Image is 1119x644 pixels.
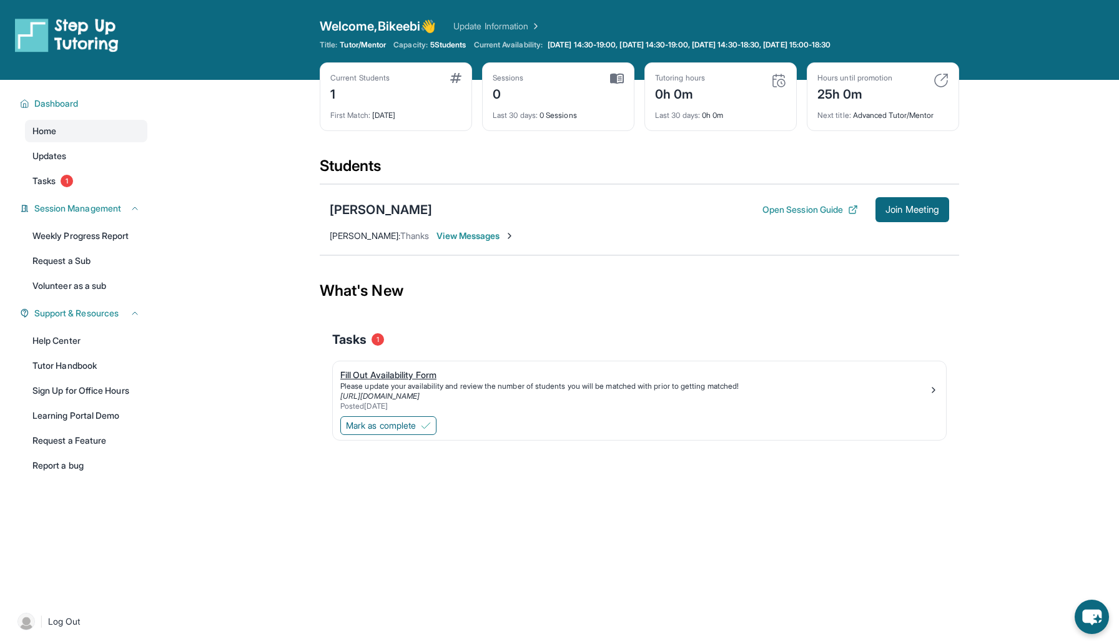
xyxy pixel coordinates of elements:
[545,40,833,50] a: [DATE] 14:30-19:00, [DATE] 14:30-19:00, [DATE] 14:30-18:30, [DATE] 15:00-18:30
[25,225,147,247] a: Weekly Progress Report
[771,73,786,88] img: card
[320,40,337,50] span: Title:
[29,202,140,215] button: Session Management
[29,97,140,110] button: Dashboard
[934,73,949,88] img: card
[430,40,466,50] span: 5 Students
[17,613,35,630] img: user-img
[34,97,79,110] span: Dashboard
[25,170,147,192] a: Tasks1
[655,73,705,83] div: Tutoring hours
[493,103,624,120] div: 0 Sessions
[330,110,370,120] span: First Match :
[817,73,892,83] div: Hours until promotion
[453,20,541,32] a: Update Information
[340,369,929,381] div: Fill Out Availability Form
[493,110,538,120] span: Last 30 days :
[340,391,420,401] a: [URL][DOMAIN_NAME]
[332,331,367,348] span: Tasks
[34,202,121,215] span: Session Management
[12,608,147,635] a: |Log Out
[346,419,416,432] span: Mark as complete
[32,150,67,162] span: Updates
[372,333,384,346] span: 1
[436,230,515,242] span: View Messages
[330,103,461,120] div: [DATE]
[610,73,624,84] img: card
[450,73,461,83] img: card
[340,416,436,435] button: Mark as complete
[762,203,858,216] button: Open Session Guide
[25,454,147,477] a: Report a bug
[330,73,390,83] div: Current Students
[25,429,147,452] a: Request a Feature
[655,103,786,120] div: 0h 0m
[655,110,700,120] span: Last 30 days :
[333,361,946,414] a: Fill Out Availability FormPlease update your availability and review the number of students you w...
[25,354,147,377] a: Tutor Handbook
[505,231,515,241] img: Chevron-Right
[32,175,56,187] span: Tasks
[875,197,949,222] button: Join Meeting
[25,404,147,427] a: Learning Portal Demo
[817,103,949,120] div: Advanced Tutor/Mentor
[330,201,432,218] div: [PERSON_NAME]
[48,615,81,628] span: Log Out
[474,40,543,50] span: Current Availability:
[25,250,147,272] a: Request a Sub
[655,83,705,103] div: 0h 0m
[528,20,541,32] img: Chevron Right
[61,175,73,187] span: 1
[493,83,524,103] div: 0
[40,614,43,629] span: |
[400,230,429,241] span: Thanks
[330,230,400,241] span: [PERSON_NAME] :
[817,83,892,103] div: 25h 0m
[340,381,929,391] div: Please update your availability and review the number of students you will be matched with prior ...
[548,40,831,50] span: [DATE] 14:30-19:00, [DATE] 14:30-19:00, [DATE] 14:30-18:30, [DATE] 15:00-18:30
[320,263,959,318] div: What's New
[817,110,851,120] span: Next title :
[885,206,939,213] span: Join Meeting
[330,83,390,103] div: 1
[32,125,56,137] span: Home
[340,40,386,50] span: Tutor/Mentor
[320,17,436,35] span: Welcome, Bikeebi 👋
[340,401,929,411] div: Posted [DATE]
[493,73,524,83] div: Sessions
[25,145,147,167] a: Updates
[25,379,147,402] a: Sign Up for Office Hours
[25,329,147,352] a: Help Center
[15,17,119,52] img: logo
[421,421,431,431] img: Mark as complete
[25,120,147,142] a: Home
[29,307,140,320] button: Support & Resources
[320,156,959,183] div: Students
[1075,600,1109,634] button: chat-button
[34,307,119,320] span: Support & Resources
[393,40,428,50] span: Capacity:
[25,275,147,297] a: Volunteer as a sub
